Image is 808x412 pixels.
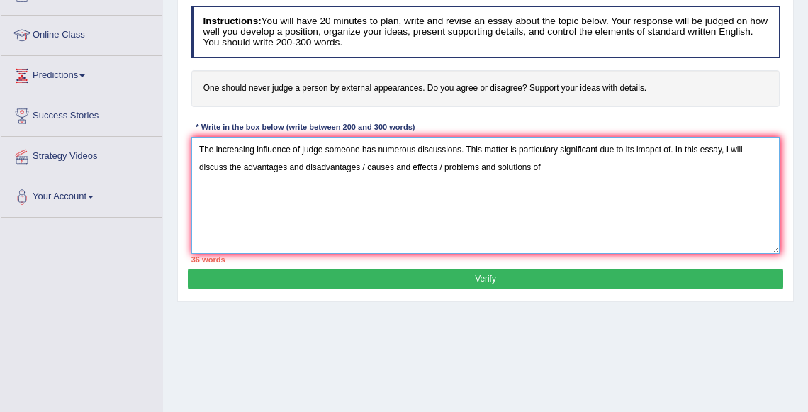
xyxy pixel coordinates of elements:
[191,70,780,107] h4: One should never judge a person by external appearances. Do you agree or disagree? Support your i...
[188,269,782,289] button: Verify
[1,177,162,213] a: Your Account
[1,137,162,172] a: Strategy Videos
[1,16,162,51] a: Online Class
[1,96,162,132] a: Success Stories
[203,16,261,26] b: Instructions:
[191,6,780,57] h4: You will have 20 minutes to plan, write and revise an essay about the topic below. Your response ...
[191,254,780,265] div: 36 words
[1,56,162,91] a: Predictions
[191,122,420,134] div: * Write in the box below (write between 200 and 300 words)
